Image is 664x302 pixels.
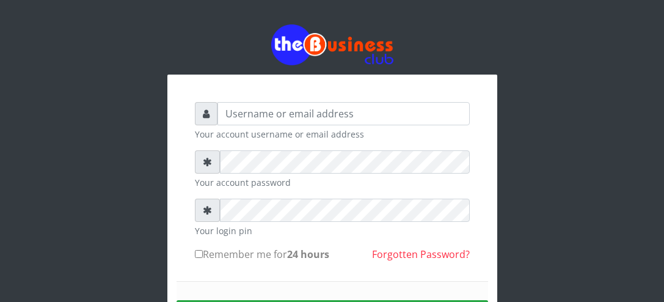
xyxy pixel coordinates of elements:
[195,250,203,258] input: Remember me for24 hours
[372,248,470,261] a: Forgotten Password?
[195,224,470,237] small: Your login pin
[195,247,329,262] label: Remember me for
[217,102,470,125] input: Username or email address
[287,248,329,261] b: 24 hours
[195,128,470,141] small: Your account username or email address
[195,176,470,189] small: Your account password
